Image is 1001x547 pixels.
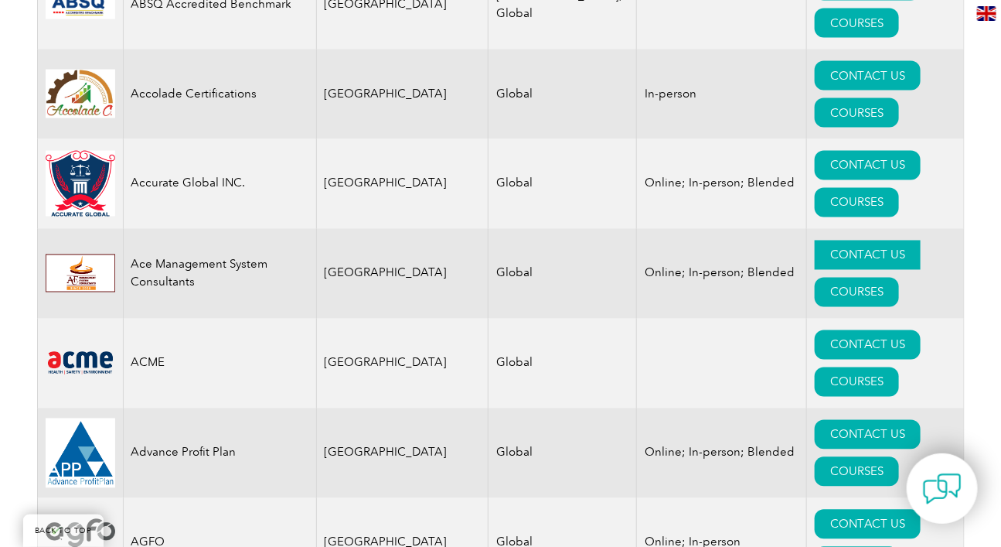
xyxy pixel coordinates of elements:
[489,229,637,319] td: Global
[316,319,489,409] td: [GEOGRAPHIC_DATA]
[637,139,807,229] td: Online; In-person; Blended
[489,409,637,498] td: Global
[815,278,899,307] a: COURSES
[46,151,115,217] img: a034a1f6-3919-f011-998a-0022489685a1-logo.png
[123,50,316,139] td: Accolade Certifications
[489,319,637,409] td: Global
[815,188,899,217] a: COURSES
[815,420,921,450] a: CONTACT US
[815,457,899,487] a: COURSES
[815,9,899,38] a: COURSES
[316,50,489,139] td: [GEOGRAPHIC_DATA]
[316,139,489,229] td: [GEOGRAPHIC_DATA]
[316,409,489,498] td: [GEOGRAPHIC_DATA]
[23,515,104,547] a: BACK TO TOP
[123,229,316,319] td: Ace Management System Consultants
[123,319,316,409] td: ACME
[316,229,489,319] td: [GEOGRAPHIC_DATA]
[46,255,115,292] img: 306afd3c-0a77-ee11-8179-000d3ae1ac14-logo.jpg
[815,368,899,397] a: COURSES
[815,241,921,270] a: CONTACT US
[46,70,115,118] img: 1a94dd1a-69dd-eb11-bacb-002248159486-logo.jpg
[923,470,962,508] img: contact-chat.png
[977,6,996,21] img: en
[46,419,115,488] img: cd2924ac-d9bc-ea11-a814-000d3a79823d-logo.jpg
[637,50,807,139] td: In-person
[489,50,637,139] td: Global
[489,139,637,229] td: Global
[46,349,115,378] img: 0f03f964-e57c-ec11-8d20-002248158ec2-logo.png
[815,510,921,539] a: CONTACT US
[637,229,807,319] td: Online; In-person; Blended
[815,330,921,360] a: CONTACT US
[123,409,316,498] td: Advance Profit Plan
[815,98,899,128] a: COURSES
[815,151,921,180] a: CONTACT US
[637,409,807,498] td: Online; In-person; Blended
[123,139,316,229] td: Accurate Global INC.
[815,61,921,91] a: CONTACT US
